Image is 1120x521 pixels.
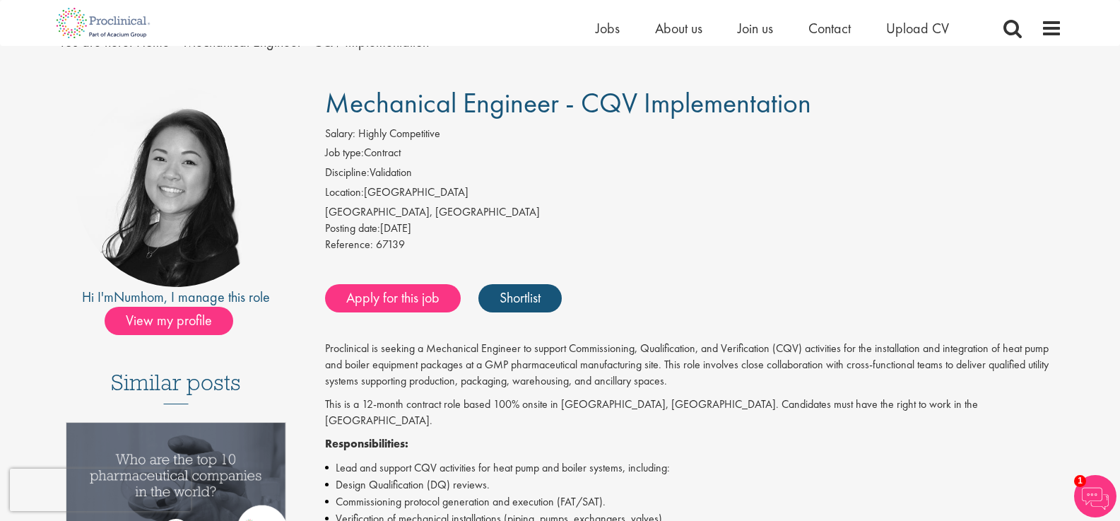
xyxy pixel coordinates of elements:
h3: Similar posts [111,370,241,404]
a: Apply for this job [325,284,461,312]
img: Chatbot [1074,475,1116,517]
span: View my profile [105,307,233,335]
li: [GEOGRAPHIC_DATA] [325,185,1062,204]
div: [GEOGRAPHIC_DATA], [GEOGRAPHIC_DATA] [325,204,1062,221]
a: View my profile [105,310,247,328]
li: Lead and support CQV activities for heat pump and boiler systems, including: [325,459,1062,476]
div: [DATE] [325,221,1062,237]
span: 1 [1074,475,1086,487]
label: Location: [325,185,364,201]
a: Contact [808,19,851,37]
span: 67139 [376,237,405,252]
iframe: reCAPTCHA [10,469,191,511]
label: Reference: [325,237,373,253]
span: Highly Competitive [358,126,440,141]
li: Validation [325,165,1062,185]
li: Commissioning protocol generation and execution (FAT/SAT). [325,493,1062,510]
img: imeage of recruiter Numhom Sudsok [76,88,276,287]
a: Shortlist [478,284,562,312]
p: Proclinical is seeking a Mechanical Engineer to support Commissioning, Qualification, and Verific... [325,341,1062,390]
a: Upload CV [886,19,949,37]
span: Mechanical Engineer - CQV Implementation [325,85,811,121]
label: Salary: [325,126,355,142]
div: Hi I'm , I manage this role [59,287,294,308]
a: Numhom [114,288,164,306]
label: Discipline: [325,165,370,181]
li: Design Qualification (DQ) reviews. [325,476,1062,493]
strong: Responsibilities: [325,436,408,451]
span: Posting date: [325,221,380,235]
li: Contract [325,145,1062,165]
p: This is a 12-month contract role based 100% onsite in [GEOGRAPHIC_DATA], [GEOGRAPHIC_DATA]. Candi... [325,397,1062,429]
label: Job type: [325,145,364,161]
a: Jobs [596,19,620,37]
a: About us [655,19,702,37]
a: Join us [738,19,773,37]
